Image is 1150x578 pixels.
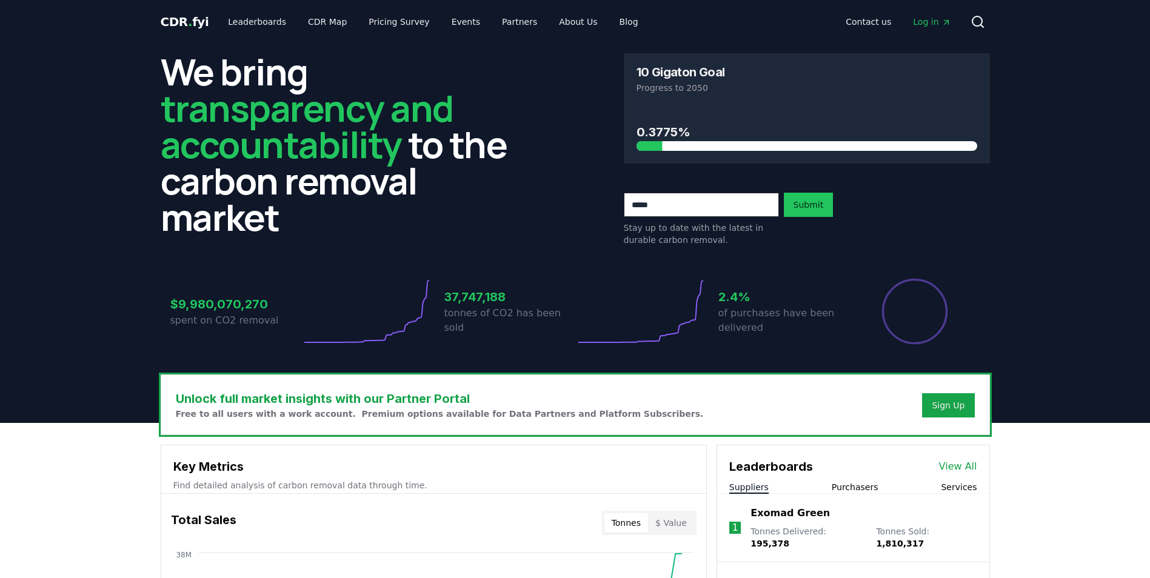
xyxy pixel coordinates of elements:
button: $ Value [648,513,694,533]
span: transparency and accountability [161,83,453,169]
p: tonnes of CO2 has been sold [444,306,575,335]
a: Partners [492,11,547,33]
a: Blog [610,11,648,33]
nav: Main [218,11,647,33]
p: Stay up to date with the latest in durable carbon removal. [624,222,779,246]
a: Sign Up [932,399,964,411]
h3: Key Metrics [173,457,694,476]
a: Pricing Survey [359,11,439,33]
a: Exomad Green [751,506,830,520]
p: Tonnes Delivered : [751,525,864,550]
a: Events [442,11,490,33]
p: spent on CO2 removal [170,313,301,328]
button: Suppliers [729,481,769,493]
a: View All [939,459,977,474]
tspan: 38M [176,551,192,559]
span: 195,378 [751,539,789,548]
a: CDR Map [298,11,356,33]
button: Sign Up [922,393,974,417]
nav: Main [836,11,960,33]
h2: We bring to the carbon removal market [161,53,527,235]
a: Log in [903,11,960,33]
button: Tonnes [604,513,648,533]
button: Purchasers [832,481,878,493]
h3: 37,747,188 [444,288,575,306]
div: Percentage of sales delivered [881,277,949,345]
span: CDR fyi [161,15,209,29]
p: Find detailed analysis of carbon removal data through time. [173,479,694,491]
p: Progress to 2050 [637,82,977,94]
h3: 2.4% [718,288,849,306]
h3: Leaderboards [729,457,813,476]
p: 1 [732,520,738,535]
a: About Us [549,11,607,33]
a: CDR.fyi [161,13,209,30]
span: . [188,15,192,29]
p: of purchases have been delivered [718,306,849,335]
a: Contact us [836,11,901,33]
button: Services [941,481,977,493]
h3: 0.3775% [637,123,977,141]
h3: Total Sales [171,511,236,535]
button: Submit [784,193,834,217]
h3: 10 Gigaton Goal [637,66,725,78]
h3: $9,980,070,270 [170,295,301,313]
span: 1,810,317 [876,539,924,548]
span: Log in [913,16,951,28]
a: Leaderboards [218,11,296,33]
h3: Unlock full market insights with our Partner Portal [176,390,704,408]
p: Free to all users with a work account. Premium options available for Data Partners and Platform S... [176,408,704,420]
p: Tonnes Sold : [876,525,977,550]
